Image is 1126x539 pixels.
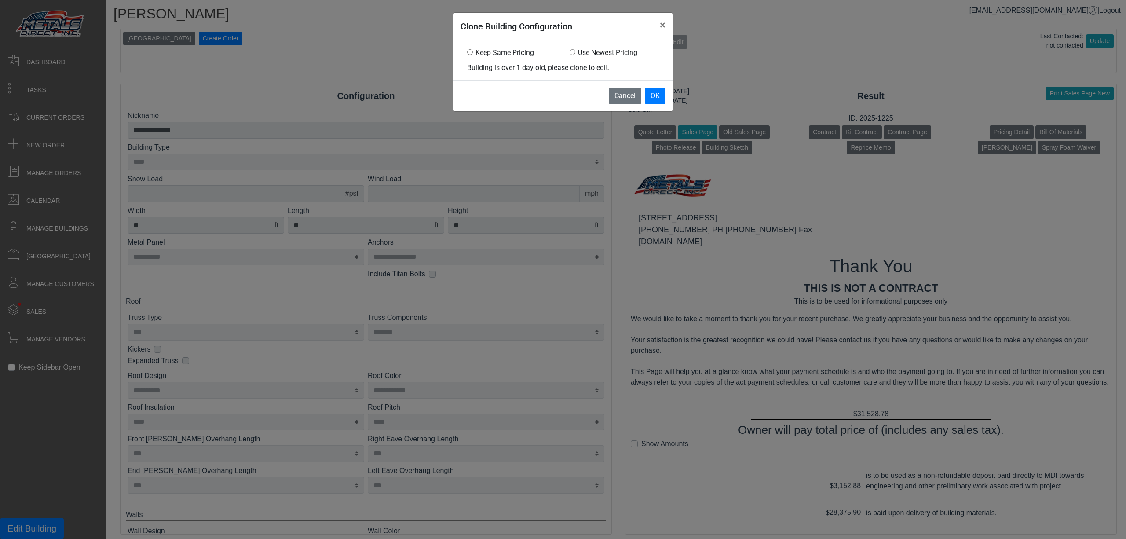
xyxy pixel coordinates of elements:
button: OK [645,88,665,104]
label: Use Newest Pricing [578,48,637,58]
div: Building is over 1 day old, please clone to edit. [467,62,659,73]
label: Keep Same Pricing [475,48,534,58]
h5: Clone Building Configuration [461,20,572,33]
button: Close [653,13,673,37]
button: Cancel [609,88,641,104]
